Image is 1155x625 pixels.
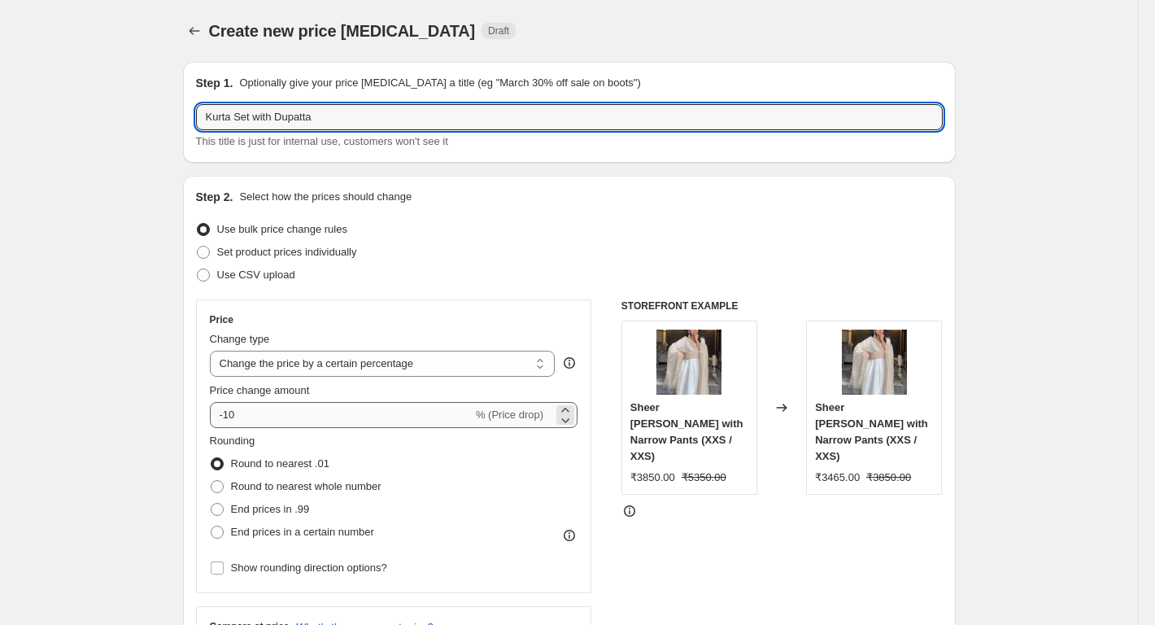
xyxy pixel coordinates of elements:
[196,75,233,91] h2: Step 1.
[231,503,310,515] span: End prices in .99
[866,471,911,483] span: ₹3850.00
[210,402,473,428] input: -15
[561,355,577,371] div: help
[476,409,543,421] span: % (Price drop)
[196,189,233,205] h2: Step 2.
[183,20,206,42] button: Price change jobs
[621,299,943,312] h6: STOREFRONT EXAMPLE
[217,269,295,281] span: Use CSV upload
[217,246,357,258] span: Set product prices individually
[656,330,721,395] img: Artboard6_6x-100_80x.jpg
[231,562,387,574] span: Show rounding direction options?
[815,471,860,483] span: ₹3465.00
[210,435,255,447] span: Rounding
[209,22,476,40] span: Create new price [MEDICAL_DATA]
[210,384,310,396] span: Price change amount
[231,526,374,538] span: End prices in a certain number
[630,471,675,483] span: ₹3850.00
[210,333,270,345] span: Change type
[239,75,640,91] p: Optionally give your price [MEDICAL_DATA] a title (eg "March 30% off sale on boots")
[231,457,329,470] span: Round to nearest .01
[815,401,928,462] span: Sheer [PERSON_NAME] with Narrow Pants (XXS / XXS)
[630,401,743,462] span: Sheer [PERSON_NAME] with Narrow Pants (XXS / XXS)
[239,189,412,205] p: Select how the prices should change
[196,104,943,130] input: 30% off holiday sale
[196,135,448,147] span: This title is just for internal use, customers won't see it
[231,480,381,492] span: Round to nearest whole number
[488,24,509,37] span: Draft
[210,313,233,326] h3: Price
[682,471,726,483] span: ₹5350.00
[217,223,347,235] span: Use bulk price change rules
[842,330,907,395] img: Artboard6_6x-100_80x.jpg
